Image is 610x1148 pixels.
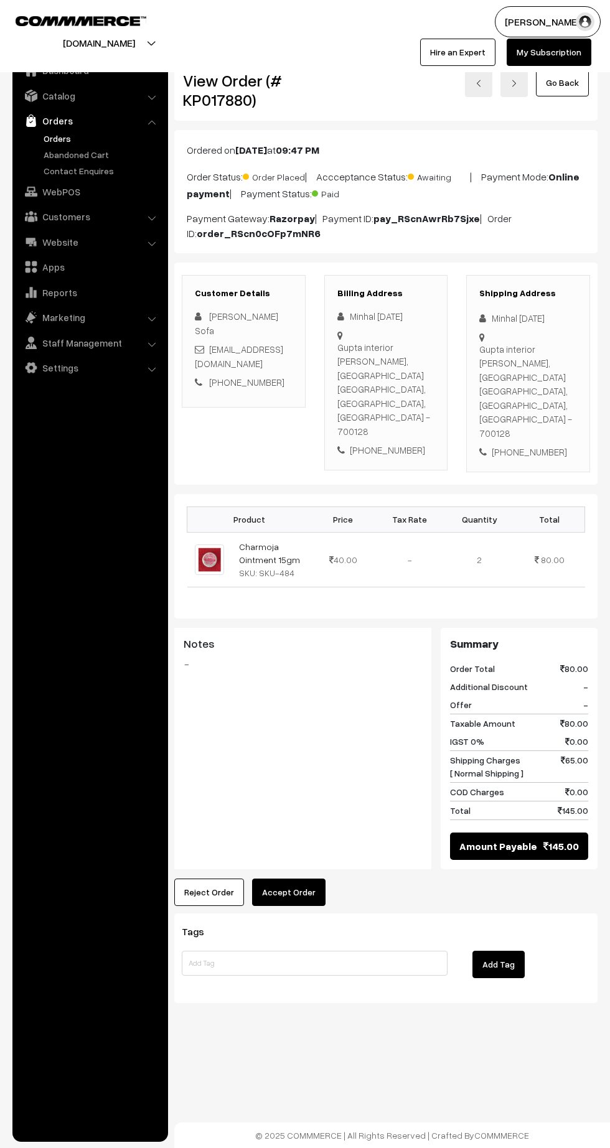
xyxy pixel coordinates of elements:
[183,71,306,110] h2: View Order (# KP017880)
[375,532,444,587] td: -
[474,1130,529,1141] a: COMMMERCE
[408,167,470,184] span: Awaiting
[312,184,374,200] span: Paid
[19,27,179,58] button: [DOMAIN_NAME]
[276,144,319,156] b: 09:47 PM
[182,951,448,976] input: Add Tag
[337,340,435,439] div: Gupta interior [PERSON_NAME], [GEOGRAPHIC_DATA] [GEOGRAPHIC_DATA], [GEOGRAPHIC_DATA], [GEOGRAPHIC...
[182,925,219,938] span: Tags
[450,735,484,748] span: IGST 0%
[477,554,482,565] span: 2
[450,717,515,730] span: Taxable Amount
[450,754,523,780] span: Shipping Charges [ Normal Shipping ]
[337,309,435,324] div: Minhal [DATE]
[444,506,514,532] th: Quantity
[195,310,278,336] span: [PERSON_NAME] Sofa
[373,212,480,225] b: pay_RScnAwrRb7Sjxe
[16,85,164,107] a: Catalog
[239,566,304,579] div: SKU: SKU-484
[329,554,357,565] span: 40.00
[543,839,579,854] span: 145.00
[337,288,435,299] h3: Billing Address
[174,879,244,906] button: Reject Order
[187,211,585,241] p: Payment Gateway: | Payment ID: | Order ID:
[252,879,326,906] button: Accept Order
[479,288,577,299] h3: Shipping Address
[459,839,537,854] span: Amount Payable
[561,754,588,780] span: 65.00
[195,288,293,299] h3: Customer Details
[507,39,591,66] a: My Subscription
[187,506,312,532] th: Product
[40,164,164,177] a: Contact Enquires
[450,680,528,693] span: Additional Discount
[576,12,594,31] img: user
[187,167,585,201] p: Order Status: | Accceptance Status: | Payment Mode: | Payment Status:
[16,180,164,203] a: WebPOS
[195,544,224,575] img: CHARMOJA.jpg
[16,256,164,278] a: Apps
[195,343,283,369] a: [EMAIL_ADDRESS][DOMAIN_NAME]
[472,951,525,978] button: Add Tag
[40,132,164,145] a: Orders
[479,342,577,441] div: Gupta interior [PERSON_NAME], [GEOGRAPHIC_DATA] [GEOGRAPHIC_DATA], [GEOGRAPHIC_DATA], [GEOGRAPHIC...
[184,656,422,671] blockquote: -
[479,311,577,325] div: Minhal [DATE]
[197,227,321,240] b: order_RScn0cOFp7mNR6
[420,39,495,66] a: Hire an Expert
[174,1122,610,1148] footer: © 2025 COMMMERCE | All Rights Reserved | Crafted By
[558,804,588,817] span: 145.00
[583,698,588,711] span: -
[450,804,471,817] span: Total
[450,662,495,675] span: Order Total
[16,332,164,354] a: Staff Management
[16,205,164,228] a: Customers
[16,16,146,26] img: COMMMERCE
[560,717,588,730] span: 80.00
[514,506,584,532] th: Total
[16,306,164,329] a: Marketing
[270,212,315,225] b: Razorpay
[536,69,589,96] a: Go Back
[209,376,284,388] a: [PHONE_NUMBER]
[475,80,482,87] img: left-arrow.png
[510,80,518,87] img: right-arrow.png
[235,144,267,156] b: [DATE]
[495,6,601,37] button: [PERSON_NAME]
[450,637,588,651] h3: Summary
[16,12,124,27] a: COMMMERCE
[16,281,164,304] a: Reports
[541,554,565,565] span: 80.00
[565,735,588,748] span: 0.00
[583,680,588,693] span: -
[243,167,305,184] span: Order Placed
[450,785,504,798] span: COD Charges
[16,110,164,132] a: Orders
[184,637,422,651] h3: Notes
[16,357,164,379] a: Settings
[312,506,375,532] th: Price
[375,506,444,532] th: Tax Rate
[239,541,300,565] a: Charmoja Ointment 15gm
[565,785,588,798] span: 0.00
[40,148,164,161] a: Abandoned Cart
[479,445,577,459] div: [PHONE_NUMBER]
[450,698,472,711] span: Offer
[560,662,588,675] span: 80.00
[187,142,585,157] p: Ordered on at
[337,443,435,457] div: [PHONE_NUMBER]
[16,231,164,253] a: Website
